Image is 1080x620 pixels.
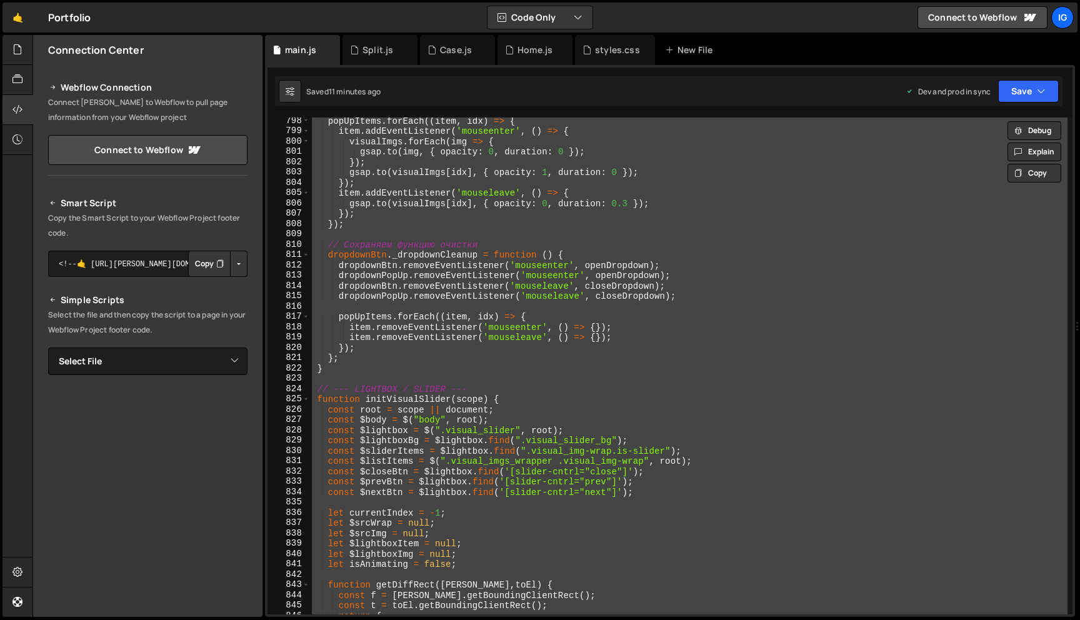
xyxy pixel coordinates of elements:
p: Select the file and then copy the script to a page in your Webflow Project footer code. [48,307,247,337]
div: 816 [267,301,310,312]
div: 840 [267,549,310,559]
div: 830 [267,446,310,456]
div: 802 [267,157,310,167]
div: 832 [267,466,310,477]
div: Saved [306,86,381,97]
div: 833 [267,476,310,487]
div: 815 [267,291,310,301]
iframe: YouTube video player [48,396,249,508]
div: 834 [267,487,310,497]
div: 844 [267,590,310,601]
button: Debug [1007,121,1061,140]
div: 841 [267,559,310,569]
p: Connect [PERSON_NAME] to Webflow to pull page information from your Webflow project [48,95,247,125]
div: 805 [267,187,310,198]
div: 835 [267,497,310,507]
div: 811 [267,249,310,260]
h2: Simple Scripts [48,292,247,307]
a: Connect to Webflow [48,135,247,165]
a: Ig [1051,6,1074,29]
div: 812 [267,260,310,271]
button: Explain [1007,142,1061,161]
button: Copy [1007,164,1061,182]
div: 819 [267,332,310,342]
div: 11 minutes ago [329,86,381,97]
div: 829 [267,435,310,446]
div: 821 [267,352,310,363]
div: 837 [267,517,310,528]
div: 842 [267,569,310,580]
div: 798 [267,116,310,126]
div: 808 [267,219,310,229]
button: Save [998,80,1059,102]
div: Button group with nested dropdown [188,251,247,277]
div: 806 [267,198,310,209]
p: Copy the Smart Script to your Webflow Project footer code. [48,211,247,241]
div: styles.css [595,44,640,56]
div: 804 [267,177,310,188]
div: 814 [267,281,310,291]
div: 836 [267,507,310,518]
div: 801 [267,146,310,157]
div: 817 [267,311,310,322]
a: 🤙 [2,2,33,32]
div: 822 [267,363,310,374]
div: 845 [267,600,310,611]
div: 807 [267,208,310,219]
div: 831 [267,456,310,466]
div: Case.js [440,44,472,56]
div: Dev and prod in sync [906,86,991,97]
div: 813 [267,270,310,281]
div: 839 [267,538,310,549]
div: main.js [285,44,316,56]
div: 828 [267,425,310,436]
textarea: <!--🤙 [URL][PERSON_NAME][DOMAIN_NAME]> <script>document.addEventListener("DOMContentLoaded", func... [48,251,247,277]
div: 826 [267,404,310,415]
div: 810 [267,239,310,250]
div: Portfolio [48,10,91,25]
div: 803 [267,167,310,177]
div: 838 [267,528,310,539]
div: 824 [267,384,310,394]
div: 827 [267,414,310,425]
h2: Smart Script [48,196,247,211]
div: 820 [267,342,310,353]
h2: Webflow Connection [48,80,247,95]
a: Connect to Webflow [917,6,1047,29]
div: 843 [267,579,310,590]
button: Code Only [487,6,592,29]
div: 800 [267,136,310,147]
div: 809 [267,229,310,239]
div: 823 [267,373,310,384]
div: Split.js [362,44,393,56]
div: New File [665,44,717,56]
div: 818 [267,322,310,332]
div: 799 [267,126,310,136]
button: Copy [188,251,231,277]
div: 825 [267,394,310,404]
h2: Connection Center [48,43,144,57]
div: Home.js [517,44,552,56]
